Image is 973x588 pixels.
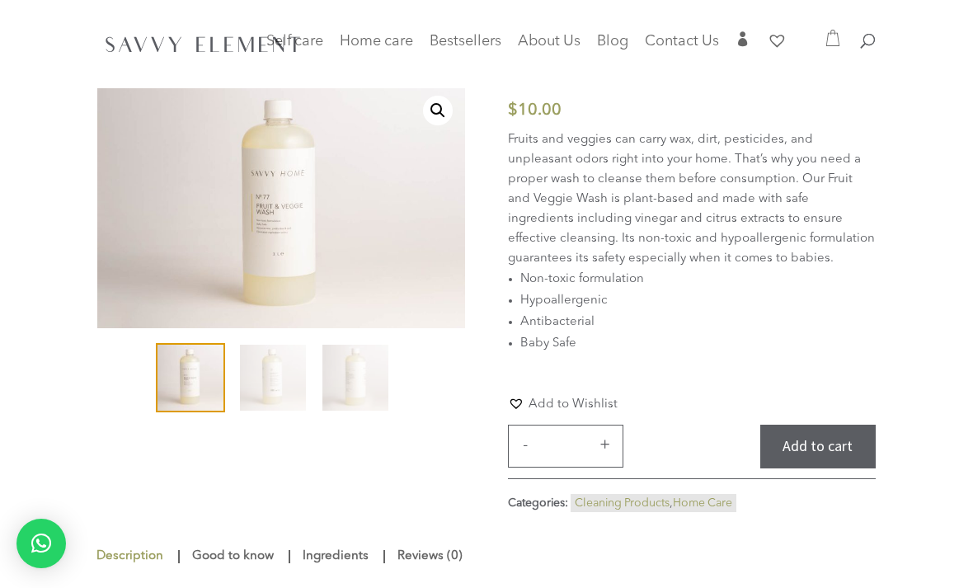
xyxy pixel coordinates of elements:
a: Self care [266,35,323,68]
span: About Us [518,34,581,49]
a: Home care [340,35,413,68]
span: Contact Us [645,34,719,49]
a: Description [96,542,167,572]
input: Product quantity [540,426,590,467]
span: Blog [597,34,628,49]
a: Home Care [673,497,732,509]
span: Baby Safe [520,337,576,350]
button: Add to cart [760,425,876,468]
li: Antibacterial [520,312,876,333]
a: Bestsellers [430,35,501,59]
a: Reviews (0) [393,542,467,572]
li: Hypoallergenic [520,290,876,312]
p: Fruits and veggies can carry wax, dirt, pesticides, and unpleasant odors right into your home. Th... [508,130,876,269]
a: Add to Wishlist [508,395,618,412]
img: Fruit & Veggie Wash - Image 2 [240,345,306,411]
a: Cleaning Products [575,497,670,509]
button: + [593,435,618,454]
a: Good to know [188,542,278,572]
button: - [513,435,538,454]
span: Bestsellers [430,34,501,49]
span: $ [508,102,518,119]
span: Non-toxic formulation [520,273,644,285]
span: Add to Wishlist [529,398,618,411]
span: Categories: [508,497,568,509]
span: Self care [266,34,323,49]
span: Home care [340,34,413,49]
img: SavvyElement [101,31,305,57]
img: Fruit & Veggie Wash - Image 3 [322,345,388,411]
img: Fruit & Veggie Wash by Savvy Element [97,83,465,328]
a: Ingredients [298,542,373,572]
img: Fruit & Veggie Wash by Savvy Element [157,345,223,411]
a: About Us [518,35,581,59]
a: Contact Us [645,35,719,59]
span: , [571,494,736,512]
a: Blog [597,35,628,59]
span:  [736,31,750,46]
a: View full-screen image gallery [423,96,453,125]
bdi: 10.00 [508,102,562,119]
a:  [736,31,750,59]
